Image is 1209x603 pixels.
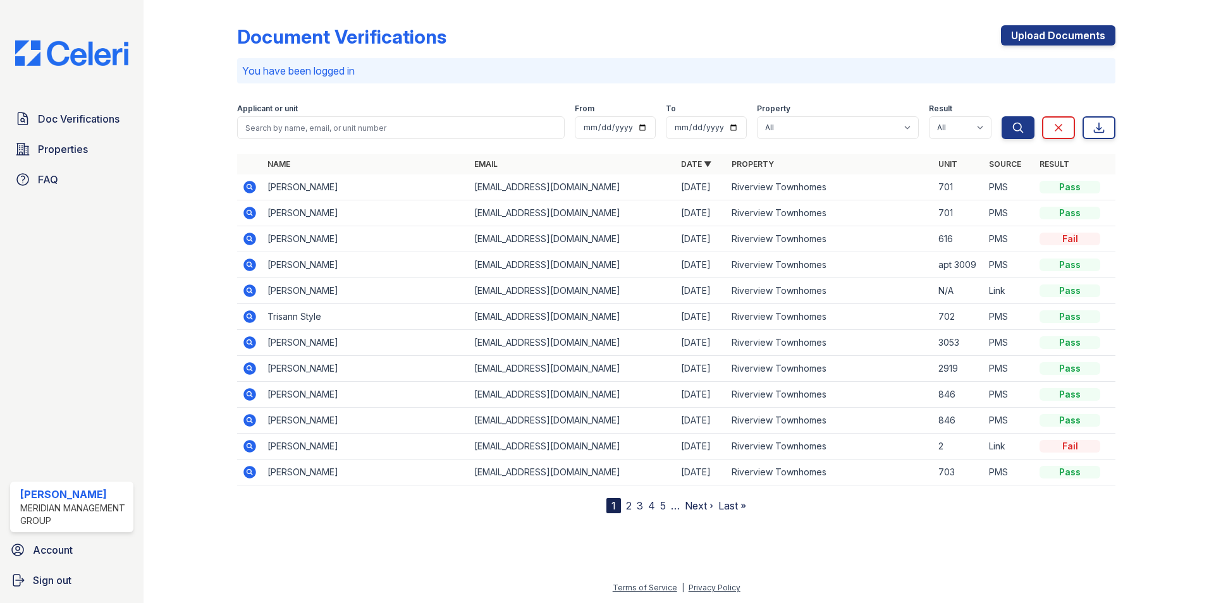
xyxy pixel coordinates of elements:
[38,142,88,157] span: Properties
[676,330,727,356] td: [DATE]
[989,159,1021,169] a: Source
[469,278,676,304] td: [EMAIL_ADDRESS][DOMAIN_NAME]
[262,252,469,278] td: [PERSON_NAME]
[267,159,290,169] a: Name
[727,278,933,304] td: Riverview Townhomes
[984,252,1034,278] td: PMS
[727,304,933,330] td: Riverview Townhomes
[1040,414,1100,427] div: Pass
[33,542,73,557] span: Account
[727,408,933,434] td: Riverview Townhomes
[5,40,138,66] img: CE_Logo_Blue-a8612792a0a2168367f1c8372b55b34899dd931a85d93a1a3d3e32e68fde9ad4.png
[676,304,727,330] td: [DATE]
[5,537,138,563] a: Account
[676,200,727,226] td: [DATE]
[984,200,1034,226] td: PMS
[469,174,676,200] td: [EMAIL_ADDRESS][DOMAIN_NAME]
[727,460,933,485] td: Riverview Townhomes
[474,159,498,169] a: Email
[938,159,957,169] a: Unit
[727,226,933,252] td: Riverview Townhomes
[676,226,727,252] td: [DATE]
[676,278,727,304] td: [DATE]
[676,434,727,460] td: [DATE]
[237,116,565,139] input: Search by name, email, or unit number
[676,356,727,382] td: [DATE]
[469,434,676,460] td: [EMAIL_ADDRESS][DOMAIN_NAME]
[1001,25,1115,46] a: Upload Documents
[660,499,666,512] a: 5
[676,460,727,485] td: [DATE]
[984,330,1034,356] td: PMS
[262,356,469,382] td: [PERSON_NAME]
[469,330,676,356] td: [EMAIL_ADDRESS][DOMAIN_NAME]
[984,434,1034,460] td: Link
[38,111,120,126] span: Doc Verifications
[933,252,984,278] td: apt 3009
[262,278,469,304] td: [PERSON_NAME]
[613,583,677,592] a: Terms of Service
[469,304,676,330] td: [EMAIL_ADDRESS][DOMAIN_NAME]
[262,200,469,226] td: [PERSON_NAME]
[671,498,680,513] span: …
[933,434,984,460] td: 2
[33,573,71,588] span: Sign out
[237,25,446,48] div: Document Verifications
[469,382,676,408] td: [EMAIL_ADDRESS][DOMAIN_NAME]
[1040,207,1100,219] div: Pass
[1040,362,1100,375] div: Pass
[933,382,984,408] td: 846
[469,356,676,382] td: [EMAIL_ADDRESS][DOMAIN_NAME]
[984,174,1034,200] td: PMS
[262,460,469,485] td: [PERSON_NAME]
[727,200,933,226] td: Riverview Townhomes
[727,252,933,278] td: Riverview Townhomes
[984,226,1034,252] td: PMS
[469,226,676,252] td: [EMAIL_ADDRESS][DOMAIN_NAME]
[10,106,133,131] a: Doc Verifications
[727,330,933,356] td: Riverview Townhomes
[262,382,469,408] td: [PERSON_NAME]
[676,408,727,434] td: [DATE]
[933,356,984,382] td: 2919
[685,499,713,512] a: Next ›
[984,460,1034,485] td: PMS
[262,408,469,434] td: [PERSON_NAME]
[682,583,684,592] div: |
[10,137,133,162] a: Properties
[648,499,655,512] a: 4
[984,356,1034,382] td: PMS
[984,408,1034,434] td: PMS
[469,252,676,278] td: [EMAIL_ADDRESS][DOMAIN_NAME]
[10,167,133,192] a: FAQ
[469,460,676,485] td: [EMAIL_ADDRESS][DOMAIN_NAME]
[1040,233,1100,245] div: Fail
[984,304,1034,330] td: PMS
[727,174,933,200] td: Riverview Townhomes
[1040,336,1100,349] div: Pass
[1040,259,1100,271] div: Pass
[38,172,58,187] span: FAQ
[1040,284,1100,297] div: Pass
[1040,388,1100,401] div: Pass
[20,502,128,527] div: Meridian Management Group
[5,568,138,593] button: Sign out
[727,356,933,382] td: Riverview Townhomes
[262,434,469,460] td: [PERSON_NAME]
[242,63,1110,78] p: You have been logged in
[732,159,774,169] a: Property
[637,499,643,512] a: 3
[757,104,790,114] label: Property
[606,498,621,513] div: 1
[718,499,746,512] a: Last »
[237,104,298,114] label: Applicant or unit
[689,583,740,592] a: Privacy Policy
[1040,181,1100,193] div: Pass
[676,382,727,408] td: [DATE]
[933,460,984,485] td: 703
[933,304,984,330] td: 702
[984,278,1034,304] td: Link
[933,330,984,356] td: 3053
[469,408,676,434] td: [EMAIL_ADDRESS][DOMAIN_NAME]
[20,487,128,502] div: [PERSON_NAME]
